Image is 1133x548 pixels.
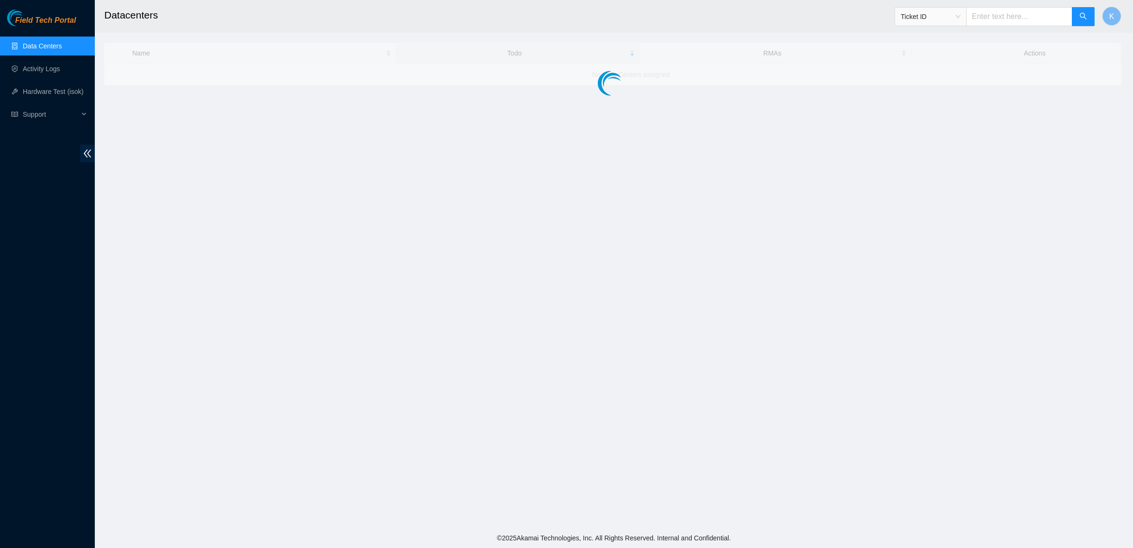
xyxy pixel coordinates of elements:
[901,9,960,24] span: Ticket ID
[23,88,83,95] a: Hardware Test (isok)
[95,528,1133,548] footer: © 2025 Akamai Technologies, Inc. All Rights Reserved. Internal and Confidential.
[1072,7,1095,26] button: search
[11,111,18,118] span: read
[15,16,76,25] span: Field Tech Portal
[23,65,60,73] a: Activity Logs
[1102,7,1121,26] button: K
[1079,12,1087,21] span: search
[966,7,1072,26] input: Enter text here...
[7,9,48,26] img: Akamai Technologies
[7,17,76,29] a: Akamai TechnologiesField Tech Portal
[1109,10,1115,22] span: K
[23,105,79,124] span: Support
[23,42,62,50] a: Data Centers
[80,145,95,162] span: double-left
